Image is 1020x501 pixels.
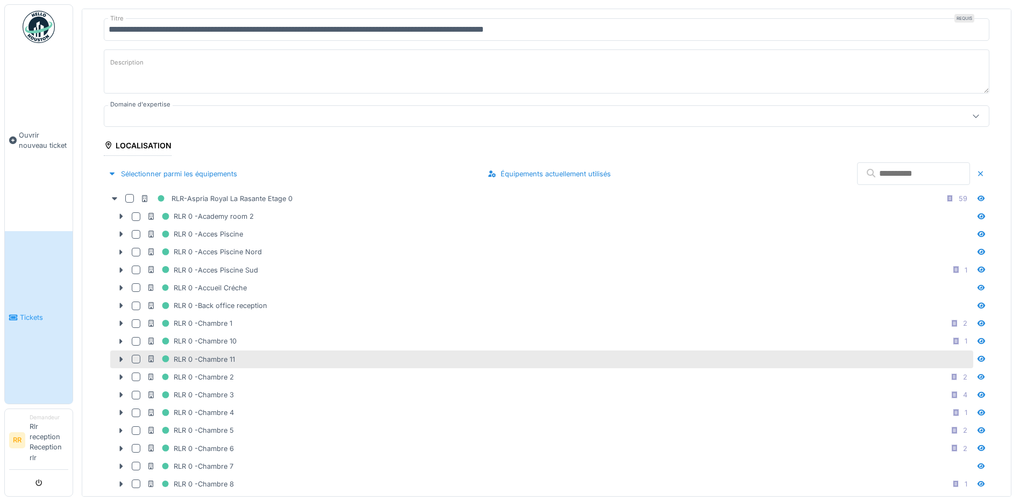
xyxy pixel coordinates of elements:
span: Ouvrir nouveau ticket [19,130,68,151]
div: RLR 0 -Chambre 1 [147,317,232,330]
div: RLR 0 -Accueil Créche [147,281,247,295]
div: RLR 0 -Chambre 4 [147,406,234,419]
div: 2 [963,318,967,328]
li: RR [9,432,25,448]
div: 1 [965,407,967,418]
div: RLR 0 -Chambre 7 [147,460,233,473]
div: 2 [963,372,967,382]
div: RLR 0 -Chambre 5 [147,424,234,437]
div: RLR 0 -Acces Piscine Sud [147,263,258,277]
div: RLR 0 -Chambre 2 [147,370,234,384]
li: Rlr reception Reception rlr [30,413,68,467]
div: RLR 0 -Academy room 2 [147,210,254,223]
div: RLR 0 -Chambre 6 [147,442,234,455]
div: 2 [963,425,967,435]
a: Ouvrir nouveau ticket [5,49,73,231]
div: 1 [965,336,967,346]
div: RLR 0 -Chambre 11 [147,353,235,366]
div: RLR 0 -Acces Piscine [147,227,243,241]
div: Localisation [104,138,172,156]
div: RLR 0 -Chambre 3 [147,388,234,402]
a: Tickets [5,231,73,403]
label: Titre [108,14,126,23]
div: RLR 0 -Chambre 10 [147,334,237,348]
div: 1 [965,265,967,275]
div: Requis [954,14,974,23]
img: Badge_color-CXgf-gQk.svg [23,11,55,43]
label: Domaine d'expertise [108,100,173,109]
div: Demandeur [30,413,68,421]
div: 1 [965,479,967,489]
a: RR DemandeurRlr reception Reception rlr [9,413,68,470]
div: Équipements actuellement utilisés [483,167,615,181]
div: Sélectionner parmi les équipements [104,167,241,181]
div: RLR 0 -Acces Piscine Nord [147,245,262,259]
div: RLR-Aspria Royal La Rasante Etage 0 [140,192,293,205]
label: Description [108,56,146,69]
div: 59 [959,194,967,204]
div: RLR 0 -Back office reception [147,299,267,312]
span: Tickets [20,312,68,323]
div: 4 [963,390,967,400]
div: RLR 0 -Chambre 8 [147,477,234,491]
div: 2 [963,443,967,454]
